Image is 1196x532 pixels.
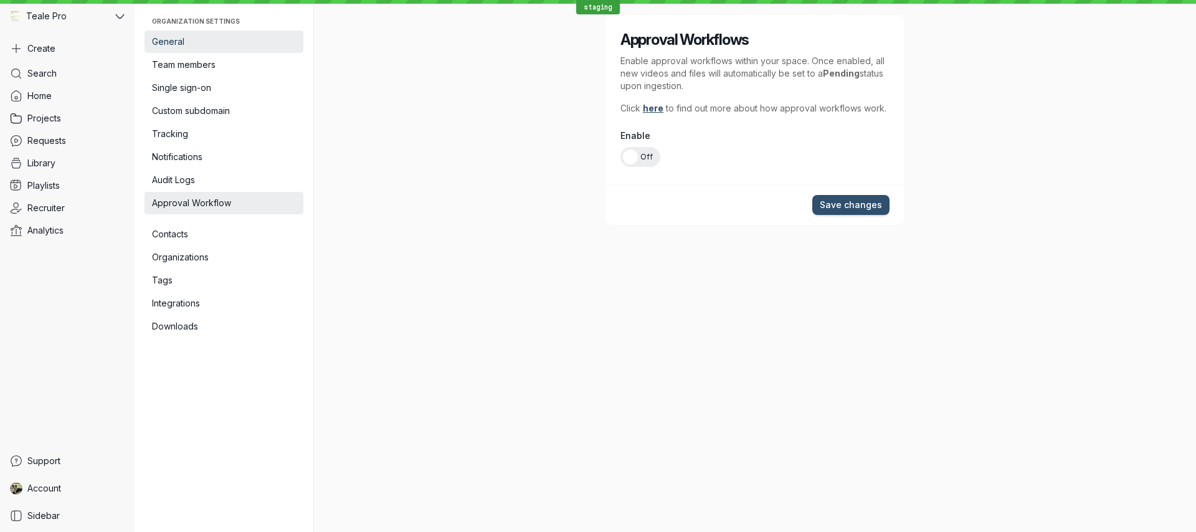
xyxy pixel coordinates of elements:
[5,5,130,27] button: Teale Pro avatarTeale Pro
[27,179,60,192] span: Playlists
[145,315,303,338] a: Downloads
[145,246,303,268] a: Organizations
[5,37,130,60] button: Create
[620,55,890,92] p: Enable approval workflows within your space. Once enabled, all new videos and files will automati...
[145,123,303,145] a: Tracking
[27,510,60,522] span: Sidebar
[27,482,61,495] span: Account
[145,54,303,76] a: Team members
[620,30,890,50] h2: Approval Workflows
[643,103,663,113] a: here
[5,85,130,107] a: Home
[152,274,296,287] span: Tags
[27,157,55,169] span: Library
[27,455,60,467] span: Support
[27,112,61,125] span: Projects
[145,100,303,122] a: Custom subdomain
[152,59,296,71] span: Team members
[5,107,130,130] a: Projects
[5,477,130,500] a: Teale Pro avatarAccount
[27,224,64,237] span: Analytics
[145,169,303,191] a: Audit Logs
[152,36,296,48] span: General
[152,251,296,264] span: Organizations
[10,482,22,495] img: Teale Pro avatar
[152,320,296,333] span: Downloads
[27,67,57,80] span: Search
[820,199,882,211] span: Save changes
[620,102,890,115] p: Click to find out more about how approval workflows work.
[152,297,296,310] span: Integrations
[145,31,303,53] a: General
[145,77,303,99] a: Single sign-on
[620,130,650,142] span: Enable
[5,505,130,527] a: Sidebar
[27,90,52,102] span: Home
[152,174,296,186] span: Audit Logs
[152,151,296,163] span: Notifications
[5,219,130,242] a: Analytics
[145,223,303,245] a: Contacts
[5,62,130,85] a: Search
[5,197,130,219] a: Recruiter
[145,269,303,292] a: Tags
[27,42,55,55] span: Create
[26,10,67,22] span: Teale Pro
[152,17,296,25] span: Organization settings
[640,147,653,167] span: Off
[152,197,296,209] span: Approval Workflow
[145,292,303,315] a: Integrations
[152,228,296,240] span: Contacts
[27,135,66,147] span: Requests
[10,11,21,22] img: Teale Pro avatar
[152,128,296,140] span: Tracking
[5,5,113,27] div: Teale Pro
[152,105,296,117] span: Custom subdomain
[5,130,130,152] a: Requests
[5,450,130,472] a: Support
[145,192,303,214] a: Approval Workflow
[5,174,130,197] a: Playlists
[145,146,303,168] a: Notifications
[27,202,65,214] span: Recruiter
[5,152,130,174] a: Library
[152,82,296,94] span: Single sign-on
[823,68,860,78] b: Pending
[812,195,890,215] button: Save changes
